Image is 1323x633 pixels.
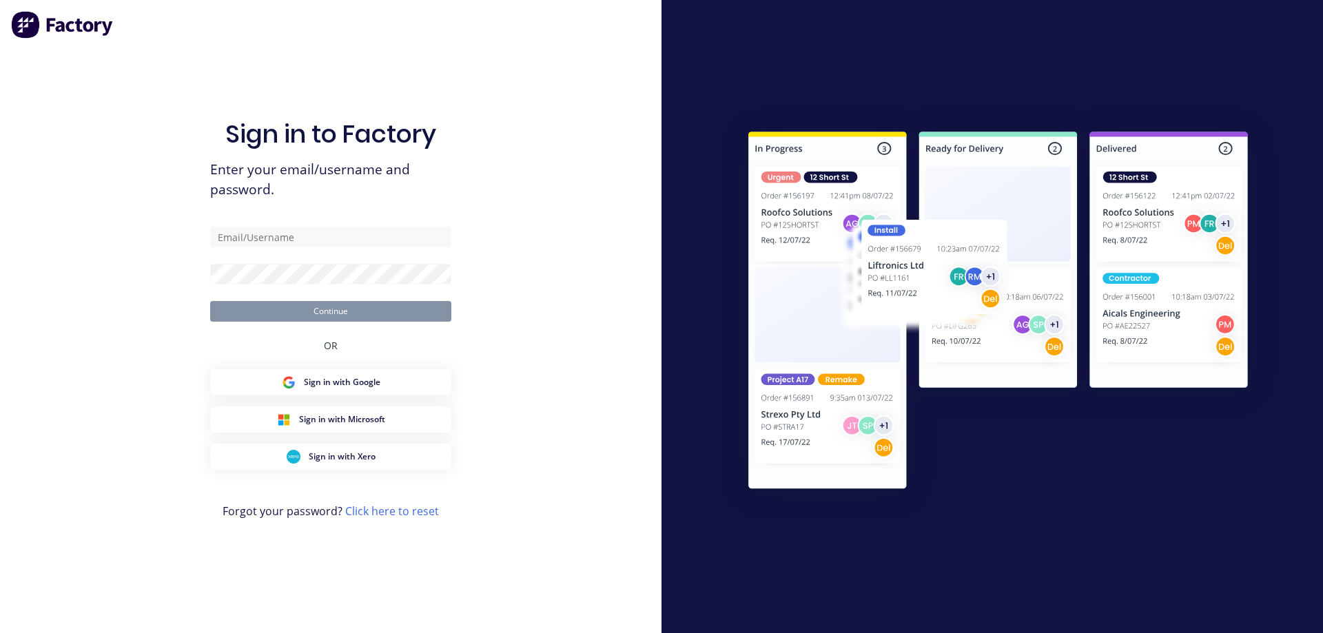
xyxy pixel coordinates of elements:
[210,301,451,322] button: Continue
[11,11,114,39] img: Factory
[345,504,439,519] a: Click here to reset
[277,413,291,426] img: Microsoft Sign in
[210,444,451,470] button: Xero Sign inSign in with Xero
[324,322,338,369] div: OR
[210,160,451,200] span: Enter your email/username and password.
[210,369,451,395] button: Google Sign inSign in with Google
[210,406,451,433] button: Microsoft Sign inSign in with Microsoft
[282,375,296,389] img: Google Sign in
[718,104,1278,521] img: Sign in
[309,450,376,463] span: Sign in with Xero
[223,503,439,519] span: Forgot your password?
[304,376,380,388] span: Sign in with Google
[210,227,451,247] input: Email/Username
[225,119,436,149] h1: Sign in to Factory
[299,413,385,426] span: Sign in with Microsoft
[287,450,300,464] img: Xero Sign in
